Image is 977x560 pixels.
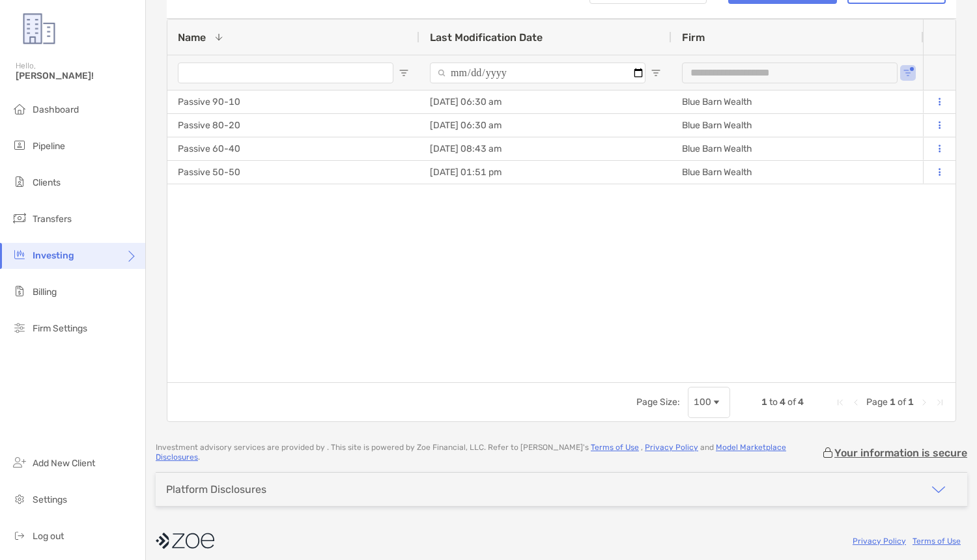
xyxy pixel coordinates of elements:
[853,537,906,546] a: Privacy Policy
[419,91,672,113] div: [DATE] 06:30 am
[866,397,888,408] span: Page
[33,141,65,152] span: Pipeline
[672,91,924,113] div: Blue Barn Wealth
[33,323,87,334] span: Firm Settings
[33,531,64,542] span: Log out
[33,104,79,115] span: Dashboard
[591,443,639,452] a: Terms of Use
[167,91,419,113] div: Passive 90-10
[12,101,27,117] img: dashboard icon
[12,283,27,299] img: billing icon
[682,31,705,44] span: Firm
[166,483,266,496] div: Platform Disclosures
[688,387,730,418] div: Page Size
[935,397,945,408] div: Last Page
[694,397,711,408] div: 100
[835,397,845,408] div: First Page
[156,443,821,462] p: Investment advisory services are provided by . This site is powered by Zoe Financial, LLC. Refer ...
[834,447,967,459] p: Your information is secure
[890,397,896,408] span: 1
[12,527,27,543] img: logout icon
[178,31,206,44] span: Name
[178,63,393,83] input: Name Filter Input
[651,68,661,78] button: Open Filter Menu
[645,443,698,452] a: Privacy Policy
[761,397,767,408] span: 1
[156,443,786,462] a: Model Marketplace Disclosures
[12,137,27,153] img: pipeline icon
[636,397,680,408] div: Page Size:
[672,137,924,160] div: Blue Barn Wealth
[33,214,72,225] span: Transfers
[931,482,946,497] img: icon arrow
[167,114,419,137] div: Passive 80-20
[769,397,778,408] span: to
[12,455,27,470] img: add_new_client icon
[787,397,796,408] span: of
[12,210,27,226] img: transfers icon
[419,161,672,184] div: [DATE] 01:51 pm
[33,250,74,261] span: Investing
[16,70,137,81] span: [PERSON_NAME]!
[33,287,57,298] span: Billing
[12,247,27,262] img: investing icon
[430,63,645,83] input: Last Modification Date Filter Input
[167,137,419,160] div: Passive 60-40
[919,397,929,408] div: Next Page
[903,68,913,78] button: Open Filter Menu
[913,537,961,546] a: Terms of Use
[33,458,95,469] span: Add New Client
[33,177,61,188] span: Clients
[33,494,67,505] span: Settings
[419,137,672,160] div: [DATE] 08:43 am
[430,31,543,44] span: Last Modification Date
[851,397,861,408] div: Previous Page
[16,5,63,52] img: Zoe Logo
[798,397,804,408] span: 4
[399,68,409,78] button: Open Filter Menu
[12,491,27,507] img: settings icon
[12,174,27,189] img: clients icon
[780,397,786,408] span: 4
[156,526,214,555] img: company logo
[672,114,924,137] div: Blue Barn Wealth
[419,114,672,137] div: [DATE] 06:30 am
[672,161,924,184] div: Blue Barn Wealth
[12,320,27,335] img: firm-settings icon
[167,161,419,184] div: Passive 50-50
[898,397,906,408] span: of
[908,397,914,408] span: 1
